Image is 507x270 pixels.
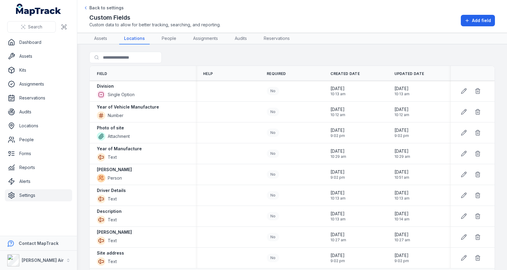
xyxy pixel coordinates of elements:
span: [DATE] [330,169,345,175]
span: Single Option [108,92,135,98]
a: Back to settings [83,5,124,11]
a: Alerts [5,175,72,187]
span: 10:29 am [394,154,410,159]
a: Kits [5,64,72,76]
a: Dashboard [5,36,72,48]
time: 11/11/2024, 9:02:33 pm [394,252,409,263]
div: No [267,233,279,241]
span: [DATE] [394,190,410,196]
span: Number [108,112,123,119]
strong: Year of Manufacture [97,146,142,152]
div: No [267,191,279,200]
div: No [267,254,279,262]
div: No [267,128,279,137]
span: [DATE] [394,148,410,154]
span: [DATE] [394,86,410,92]
span: [DATE] [330,148,346,154]
time: 15/08/2025, 10:13:54 am [330,86,346,96]
button: Search [7,21,56,33]
h2: Custom Fields [89,13,221,22]
span: [DATE] [394,252,409,259]
time: 11/11/2024, 9:02:33 pm [330,252,345,263]
span: Attachment [108,133,130,139]
span: Text [108,217,117,223]
time: 15/08/2025, 10:14:27 am [394,211,410,222]
a: Reservations [5,92,72,104]
time: 11/11/2024, 9:02:59 pm [330,127,345,138]
a: MapTrack [16,4,61,16]
time: 15/08/2025, 10:12:51 am [330,106,345,117]
span: [DATE] [330,86,346,92]
span: 10:29 am [330,154,346,159]
span: [DATE] [330,106,345,112]
time: 15/08/2025, 10:29:47 am [330,148,346,159]
time: 15/08/2025, 10:13:17 am [330,211,346,222]
strong: Description [97,208,122,214]
strong: Photo of site [97,125,124,131]
span: 10:14 am [394,217,410,222]
span: Search [28,24,42,30]
time: 15/08/2025, 10:27:43 am [394,232,410,242]
strong: Year of Vehicle Manufacture [97,104,159,110]
a: Reservations [259,33,295,44]
span: Help [203,71,213,76]
a: Reports [5,161,72,174]
span: 10:13 am [330,92,346,96]
a: Assignments [5,78,72,90]
span: [DATE] [394,232,410,238]
span: 10:12 am [330,112,345,117]
span: [DATE] [330,127,345,133]
button: Add field [461,15,495,26]
span: 9:02 pm [394,133,409,138]
span: Text [108,238,117,244]
span: [DATE] [394,106,409,112]
span: [DATE] [394,127,409,133]
span: 10:13 am [330,217,346,222]
span: [DATE] [330,232,346,238]
a: Assets [89,33,112,44]
span: [DATE] [330,252,345,259]
a: Audits [5,106,72,118]
time: 15/08/2025, 10:29:47 am [394,148,410,159]
div: No [267,170,279,179]
span: 9:02 pm [330,133,345,138]
strong: Division [97,83,114,89]
span: 9:02 pm [394,259,409,263]
span: Text [108,259,117,265]
span: 10:13 am [394,92,410,96]
time: 15/08/2025, 10:12:51 am [394,106,409,117]
strong: [PERSON_NAME] Air [22,258,64,263]
span: Created Date [330,71,360,76]
a: Audits [230,33,252,44]
a: Assignments [188,33,223,44]
span: [DATE] [394,211,410,217]
a: Assets [5,50,72,62]
time: 12/11/2024, 10:51:46 am [394,169,409,180]
time: 15/08/2025, 10:13:27 am [394,190,410,201]
span: 9:02 pm [330,175,345,180]
strong: Contact MapTrack [19,241,59,246]
time: 11/11/2024, 9:02:59 pm [394,127,409,138]
time: 15/08/2025, 10:13:54 am [394,86,410,96]
span: [DATE] [394,169,409,175]
time: 15/08/2025, 10:27:43 am [330,232,346,242]
strong: Site address [97,250,124,256]
div: No [267,149,279,158]
span: Add field [472,18,491,24]
div: No [267,108,279,116]
strong: [PERSON_NAME] [97,167,132,173]
div: No [267,212,279,220]
time: 15/08/2025, 10:13:27 am [330,190,346,201]
span: 10:27 am [330,238,346,242]
span: 10:12 am [394,112,409,117]
strong: [PERSON_NAME] [97,229,132,235]
span: [DATE] [330,211,346,217]
span: 9:02 pm [330,259,345,263]
span: Text [108,196,117,202]
span: 10:13 am [330,196,346,201]
a: People [5,134,72,146]
span: Field [97,71,107,76]
strong: Driver Details [97,187,126,194]
span: Person [108,175,122,181]
span: Custom data to allow for better tracking, searching, and reporting. [89,22,221,28]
